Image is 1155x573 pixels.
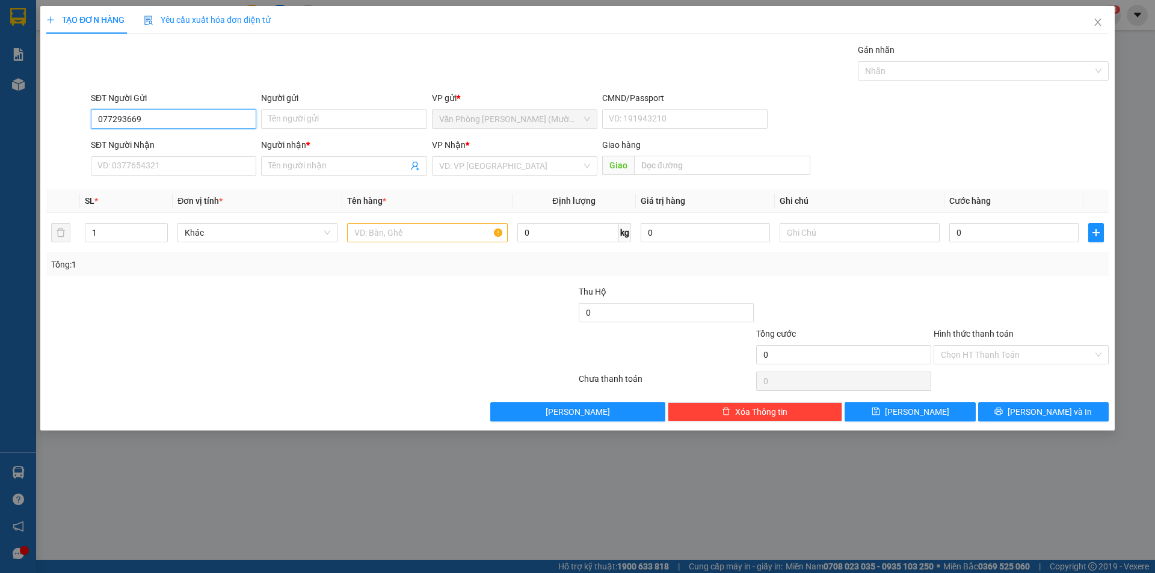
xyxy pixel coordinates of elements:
[858,45,895,55] label: Gán nhãn
[845,402,975,421] button: save[PERSON_NAME]
[602,91,768,105] div: CMND/Passport
[46,15,125,25] span: TẠO ĐƠN HÀNG
[261,138,427,152] div: Người nhận
[1081,6,1115,40] button: Close
[872,407,880,417] span: save
[91,91,256,105] div: SĐT Người Gửi
[1093,17,1103,27] span: close
[1008,405,1092,418] span: [PERSON_NAME] và In
[185,224,330,242] span: Khác
[144,16,153,25] img: icon
[91,138,256,152] div: SĐT Người Nhận
[1089,228,1103,237] span: plus
[994,407,1003,417] span: printer
[602,156,634,175] span: Giao
[85,196,94,206] span: SL
[432,91,597,105] div: VP gửi
[780,223,940,242] input: Ghi Chú
[602,140,641,150] span: Giao hàng
[490,402,665,421] button: [PERSON_NAME]
[261,91,427,105] div: Người gửi
[439,110,590,128] span: Văn Phòng Trần Phú (Mường Thanh)
[735,405,787,418] span: Xóa Thông tin
[934,329,1014,339] label: Hình thức thanh toán
[553,196,596,206] span: Định lượng
[1088,223,1104,242] button: plus
[668,402,843,421] button: deleteXóa Thông tin
[347,196,386,206] span: Tên hàng
[144,15,271,25] span: Yêu cầu xuất hóa đơn điện tử
[978,402,1109,421] button: printer[PERSON_NAME] và In
[634,156,810,175] input: Dọc đường
[775,189,944,213] th: Ghi chú
[432,140,466,150] span: VP Nhận
[410,161,420,171] span: user-add
[177,196,223,206] span: Đơn vị tính
[619,223,631,242] span: kg
[51,223,70,242] button: delete
[546,405,610,418] span: [PERSON_NAME]
[347,223,507,242] input: VD: Bàn, Ghế
[51,258,446,271] div: Tổng: 1
[885,405,949,418] span: [PERSON_NAME]
[641,196,685,206] span: Giá trị hàng
[46,16,55,24] span: plus
[722,407,730,417] span: delete
[756,329,796,339] span: Tổng cước
[641,223,770,242] input: 0
[577,372,755,393] div: Chưa thanh toán
[579,287,606,296] span: Thu Hộ
[949,196,991,206] span: Cước hàng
